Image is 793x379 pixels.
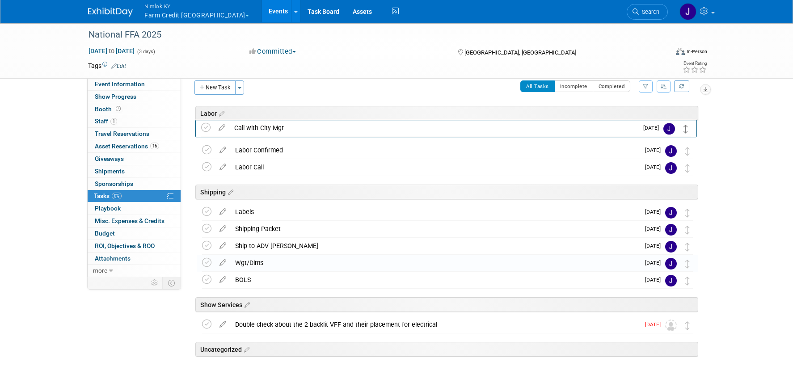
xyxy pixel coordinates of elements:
[214,124,230,132] a: edit
[645,243,665,249] span: [DATE]
[679,3,696,20] img: Jamie Dunn
[95,143,159,150] span: Asset Reservations
[195,106,698,121] div: Labor
[685,260,690,268] i: Move task
[645,260,665,266] span: [DATE]
[95,217,165,224] span: Misc. Expenses & Credits
[88,153,181,165] a: Giveaways
[215,320,231,328] a: edit
[683,61,707,66] div: Event Rating
[683,125,688,133] i: Move task
[88,103,181,115] a: Booth
[88,78,181,90] a: Event Information
[231,255,640,270] div: Wgt/Dims
[231,204,640,219] div: Labels
[88,165,181,177] a: Shipments
[554,80,593,92] button: Incomplete
[665,162,677,174] img: Jamie Dunn
[231,238,640,253] div: Ship to ADV [PERSON_NAME]
[215,225,231,233] a: edit
[685,164,690,173] i: Move task
[94,192,122,199] span: Tasks
[665,224,677,236] img: Jamie Dunn
[95,168,125,175] span: Shipments
[88,178,181,190] a: Sponsorships
[95,155,124,162] span: Giveaways
[112,193,122,199] span: 0%
[665,145,677,157] img: Jamie Dunn
[93,267,107,274] span: more
[643,125,663,131] span: [DATE]
[215,208,231,216] a: edit
[95,80,145,88] span: Event Information
[215,242,231,250] a: edit
[110,118,117,125] span: 1
[685,277,690,285] i: Move task
[195,297,698,312] div: Show Services
[88,202,181,215] a: Playbook
[111,63,126,69] a: Edit
[520,80,555,92] button: All Tasks
[645,147,665,153] span: [DATE]
[593,80,631,92] button: Completed
[95,255,131,262] span: Attachments
[88,91,181,103] a: Show Progress
[242,345,249,354] a: Edit sections
[88,190,181,202] a: Tasks0%
[231,160,640,175] div: Labor Call
[230,120,638,135] div: Call with City Mgr
[645,321,665,328] span: [DATE]
[88,8,133,17] img: ExhibitDay
[627,4,668,20] a: Search
[147,277,163,289] td: Personalize Event Tab Strip
[231,272,640,287] div: BOLS
[85,27,654,43] div: National FFA 2025
[88,253,181,265] a: Attachments
[95,205,121,212] span: Playbook
[215,276,231,284] a: edit
[88,215,181,227] a: Misc. Expenses & Credits
[242,300,250,309] a: Edit sections
[88,265,181,277] a: more
[88,61,126,70] td: Tags
[645,277,665,283] span: [DATE]
[194,80,236,95] button: New Task
[226,187,233,196] a: Edit sections
[685,226,690,234] i: Move task
[150,143,159,149] span: 16
[665,320,677,331] img: Unassigned
[676,48,685,55] img: Format-Inperson.png
[95,130,149,137] span: Travel Reservations
[88,140,181,152] a: Asset Reservations16
[195,185,698,199] div: Shipping
[615,46,707,60] div: Event Format
[231,143,640,158] div: Labor Confirmed
[246,47,299,56] button: Committed
[88,128,181,140] a: Travel Reservations
[639,8,659,15] span: Search
[88,240,181,252] a: ROI, Objectives & ROO
[645,209,665,215] span: [DATE]
[665,241,677,253] img: Jamie Dunn
[674,80,689,92] a: Refresh
[663,123,675,135] img: Jamie Dunn
[645,164,665,170] span: [DATE]
[163,277,181,289] td: Toggle Event Tabs
[95,180,133,187] span: Sponsorships
[195,342,698,357] div: Uncategorized
[88,47,135,55] span: [DATE] [DATE]
[114,105,122,112] span: Booth not reserved yet
[136,49,155,55] span: (3 days)
[665,258,677,270] img: Jamie Dunn
[95,93,136,100] span: Show Progress
[464,49,576,56] span: [GEOGRAPHIC_DATA], [GEOGRAPHIC_DATA]
[88,115,181,127] a: Staff1
[645,226,665,232] span: [DATE]
[685,209,690,217] i: Move task
[685,147,690,156] i: Move task
[95,242,155,249] span: ROI, Objectives & ROO
[685,321,690,330] i: Move task
[95,118,117,125] span: Staff
[95,105,122,113] span: Booth
[686,48,707,55] div: In-Person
